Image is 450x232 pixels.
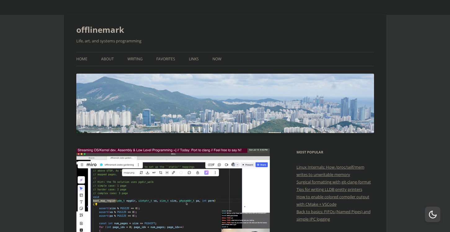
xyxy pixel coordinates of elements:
[296,164,364,177] a: Linux Internals: How /proc/self/mem writes to unwritable memory
[296,194,369,207] a: How to enable colored compiler output with CMake + VSCode
[189,52,199,66] a: Links
[76,22,124,37] a: offlinemark
[296,187,362,192] a: Tips for writing LLDB pretty printers
[296,148,374,156] h3: Most Popular
[76,74,374,133] img: offlinemark
[101,52,114,66] a: About
[76,37,374,45] h2: Life, art, and systems programming
[156,52,175,66] a: Favorites
[76,52,87,66] a: Home
[212,52,221,66] a: Now
[296,209,371,222] a: Back to basics: FIFOs (Named Pipes) and simple IPC logging
[127,52,143,66] a: Writing
[296,179,371,185] a: Surgical formatting with git-clang-format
